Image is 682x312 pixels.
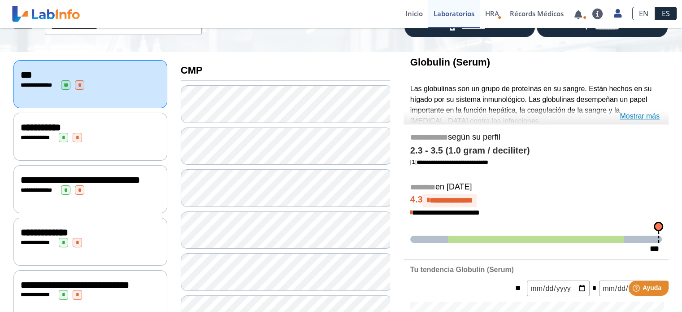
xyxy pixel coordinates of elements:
[410,194,662,207] h4: 4.3
[410,158,488,165] a: [1]
[410,145,662,156] h4: 2.3 - 3.5 (1.0 gram / deciliter)
[527,281,590,296] input: mm/dd/yyyy
[485,9,499,18] span: HRA
[410,83,662,127] p: Las globulinas son un grupo de proteínas en su sangre. Están hechos en su hígado por su sistema i...
[655,7,677,20] a: ES
[599,281,662,296] input: mm/dd/yyyy
[410,266,514,273] b: Tu tendencia Globulin (Serum)
[410,132,662,143] h5: según su perfil
[181,65,203,76] b: CMP
[410,182,662,193] h5: en [DATE]
[602,277,672,302] iframe: Help widget launcher
[410,57,490,68] b: Globulin (Serum)
[632,7,655,20] a: EN
[620,111,660,122] a: Mostrar más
